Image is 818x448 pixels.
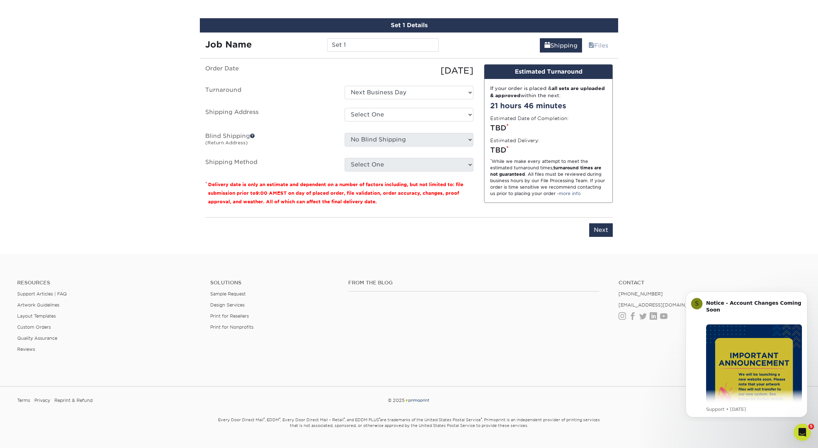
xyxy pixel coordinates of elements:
a: Support Articles | FAQ [17,291,67,297]
a: more info [559,191,581,196]
input: Next [589,223,613,237]
strong: Job Name [205,39,252,50]
label: Estimated Delivery: [490,137,539,144]
label: Estimated Date of Completion: [490,115,569,122]
a: Custom Orders [17,324,51,330]
div: Estimated Turnaround [484,65,612,79]
a: Quality Assurance [17,335,57,341]
sup: ® [279,417,280,420]
div: [DATE] [339,64,479,77]
a: Layout Templates [17,313,56,319]
a: [EMAIL_ADDRESS][DOMAIN_NAME] [619,302,704,308]
a: Print for Nonprofits [210,324,253,330]
a: Shipping [540,38,582,53]
label: Turnaround [200,86,339,99]
iframe: Intercom live chat [794,424,811,441]
label: Shipping Method [200,158,339,171]
div: While we make every attempt to meet the estimated turnaround times; . All files must be reviewed ... [490,158,607,197]
span: 9:00 AM [256,190,277,196]
a: Terms [17,395,30,406]
sup: ® [344,417,345,420]
h4: From the Blog [348,280,599,286]
span: files [588,42,594,49]
iframe: Intercom notifications message [675,285,818,422]
div: TBD [490,123,607,133]
div: If your order is placed & within the next: [490,85,607,99]
small: Delivery date is only an estimate and dependent on a number of factors including, but not limited... [208,182,463,204]
div: 21 hours 46 minutes [490,100,607,111]
a: Privacy [34,395,50,406]
sup: ® [379,417,380,420]
h4: Solutions [210,280,337,286]
small: Every Door Direct Mail , EDDM , Every Door Direct Mail – Retail , and EDDM PLUS are trademarks of... [200,414,618,446]
sup: ® [263,417,265,420]
iframe: Google Customer Reviews [2,426,61,445]
small: (Return Address) [205,140,248,145]
h4: Resources [17,280,199,286]
a: Contact [619,280,801,286]
sup: ® [481,417,482,420]
a: [PHONE_NUMBER] [619,291,663,297]
a: Files [584,38,613,53]
span: 5 [808,424,814,429]
a: Print for Resellers [210,313,249,319]
div: Set 1 Details [200,18,618,33]
img: Primoprint [405,398,430,403]
span: shipping [544,42,550,49]
a: Reviews [17,347,35,352]
a: Sample Request [210,291,246,297]
div: TBD [490,145,607,155]
label: Shipping Address [200,108,339,124]
label: Order Date [200,64,339,77]
a: Design Services [210,302,245,308]
label: Blind Shipping [200,133,339,149]
input: Enter a job name [327,38,438,52]
a: Artwork Guidelines [17,302,59,308]
a: Reprint & Refund [54,395,93,406]
div: © 2025 [277,395,542,406]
